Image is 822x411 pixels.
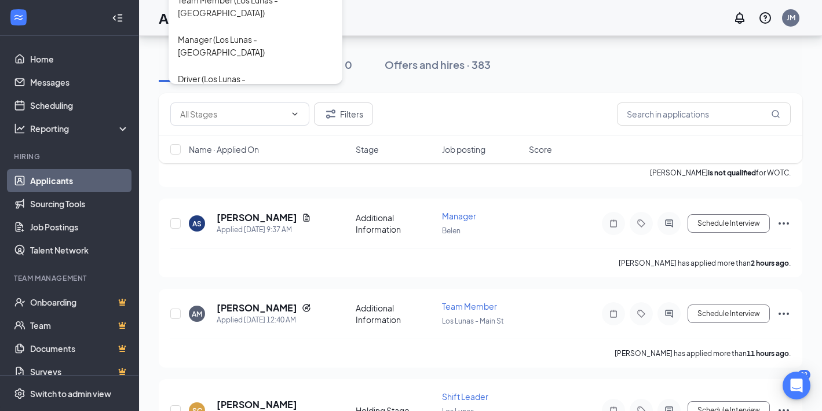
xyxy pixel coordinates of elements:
div: Switch to admin view [30,388,111,399]
b: 11 hours ago [747,349,789,358]
a: Applicants [30,169,129,192]
svg: Ellipses [777,307,791,321]
div: Offers and hires · 383 [385,57,491,72]
svg: Ellipses [777,216,791,230]
h5: [PERSON_NAME] [217,211,297,224]
div: Additional Information [356,302,436,325]
div: Applied [DATE] 9:37 AM [217,224,311,236]
a: SurveysCrown [30,360,129,383]
button: Schedule Interview [688,214,770,233]
span: Name · Applied On [189,144,259,155]
input: Search in applications [617,102,791,126]
svg: Analysis [14,123,25,134]
b: 2 hours ago [751,259,789,267]
div: 22 [798,370,810,380]
span: Team Member [442,301,497,311]
button: Schedule Interview [688,304,770,323]
svg: Reapply [302,303,311,313]
a: OnboardingCrown [30,291,129,314]
svg: QuestionInfo [758,11,772,25]
span: Score [529,144,552,155]
div: Team Management [14,273,127,283]
svg: Note [607,309,620,318]
span: Los Lunas - Main St [442,317,504,325]
svg: Document [302,213,311,222]
div: Applied [DATE] 12:40 AM [217,314,311,326]
div: Hiring [14,152,127,162]
a: Talent Network [30,238,129,262]
a: Messages [30,71,129,94]
a: TeamCrown [30,314,129,337]
p: [PERSON_NAME] has applied more than . [619,258,791,268]
span: Stage [356,144,379,155]
h5: [PERSON_NAME] [217,398,297,411]
div: Driver (Los Lunas - [GEOGRAPHIC_DATA]) [178,72,333,98]
a: Job Postings [30,215,129,238]
p: [PERSON_NAME] has applied more than . [615,348,791,358]
span: Shift Leader [442,391,488,402]
svg: Filter [324,107,338,121]
svg: Settings [14,388,25,399]
span: Manager [442,211,476,221]
button: Filter Filters [314,102,373,126]
input: All Stages [180,108,286,120]
a: Scheduling [30,94,129,117]
svg: Notifications [733,11,747,25]
span: Belen [442,226,461,235]
a: Home [30,47,129,71]
span: Job posting [442,144,485,155]
svg: ActiveChat [662,219,676,228]
div: JM [787,13,795,23]
h1: Applicants [159,8,232,28]
svg: Collapse [112,12,123,24]
div: Open Intercom Messenger [783,372,810,399]
a: Sourcing Tools [30,192,129,215]
div: Reporting [30,123,130,134]
svg: WorkstreamLogo [13,12,24,23]
a: DocumentsCrown [30,337,129,360]
h5: [PERSON_NAME] [217,302,297,314]
svg: ActiveChat [662,309,676,318]
div: AS [192,219,202,229]
svg: ChevronDown [290,109,299,119]
div: Manager (Los Lunas - [GEOGRAPHIC_DATA]) [178,33,333,58]
svg: Note [607,219,620,228]
div: Additional Information [356,212,436,235]
svg: Tag [634,309,648,318]
svg: MagnifyingGlass [771,109,780,119]
svg: Tag [634,219,648,228]
div: AM [192,309,202,319]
